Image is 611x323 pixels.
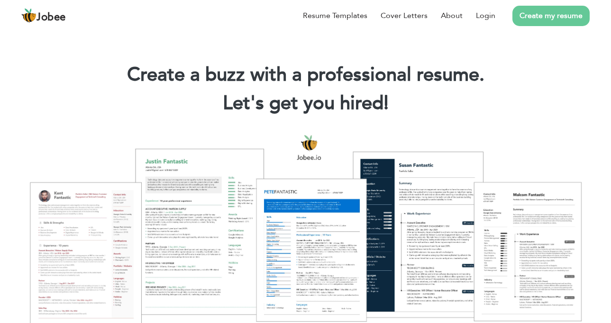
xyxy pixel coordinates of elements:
[14,91,597,116] h2: Let's
[21,8,66,23] a: Jobee
[21,8,36,23] img: jobee.io
[384,90,388,116] span: |
[269,90,389,116] span: get you hired!
[441,10,463,21] a: About
[14,63,597,87] h1: Create a buzz with a professional resume.
[512,6,590,26] a: Create my resume
[36,12,66,23] span: Jobee
[476,10,495,21] a: Login
[381,10,428,21] a: Cover Letters
[303,10,367,21] a: Resume Templates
